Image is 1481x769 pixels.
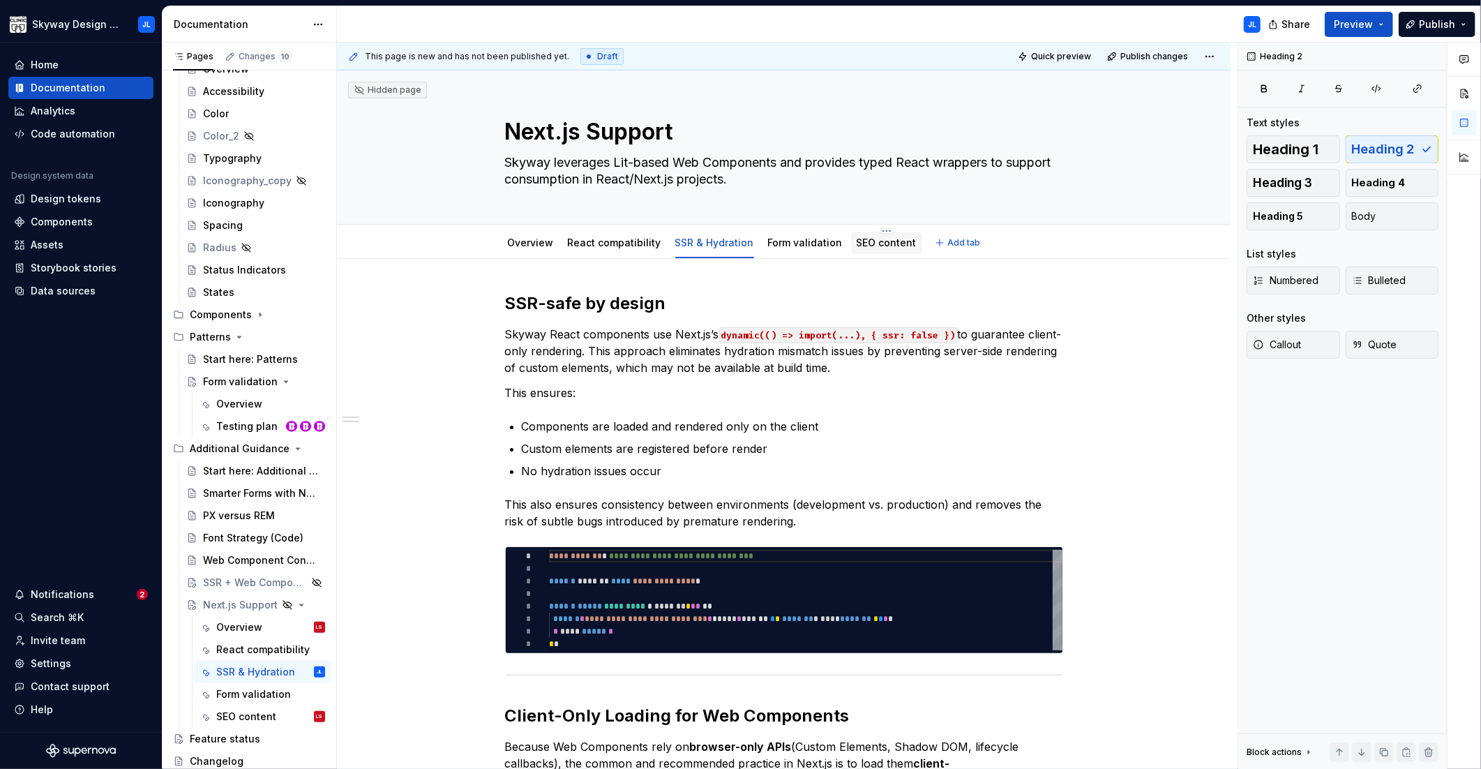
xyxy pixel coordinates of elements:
[1346,331,1439,359] button: Quote
[278,51,292,62] span: 10
[1247,267,1340,294] button: Numbered
[194,616,331,639] a: OverviewLS
[1247,247,1296,261] div: List styles
[1248,19,1256,30] div: JL
[167,326,331,348] div: Patterns
[1281,17,1310,31] span: Share
[1346,202,1439,230] button: Body
[190,330,231,344] div: Patterns
[31,588,94,602] div: Notifications
[314,421,325,432] img: Bobby Davis
[502,227,559,257] div: Overview
[317,710,323,724] div: LS
[190,308,252,322] div: Components
[1261,12,1319,37] button: Share
[8,583,153,606] button: Notifications2
[1247,169,1340,197] button: Heading 3
[286,421,297,432] img: Bobby Davis
[1031,51,1091,62] span: Quick preview
[931,233,987,253] button: Add tab
[31,238,63,252] div: Assets
[203,352,298,366] div: Start here: Patterns
[1120,51,1188,62] span: Publish changes
[31,680,110,694] div: Contact support
[1253,142,1318,156] span: Heading 1
[31,657,71,671] div: Settings
[597,51,618,62] span: Draft
[8,280,153,302] a: Data sources
[181,281,331,304] a: States
[32,17,121,31] div: Skyway Design System
[181,594,331,616] a: Next.js Support
[1346,169,1439,197] button: Heading 4
[203,598,278,612] div: Next.js Support
[1247,135,1340,163] button: Heading 1
[31,634,85,648] div: Invite team
[167,438,331,460] div: Additional Guidance
[1352,274,1406,288] span: Bulleted
[300,421,311,432] img: Bobby Davis
[203,263,286,277] div: Status Indicators
[1253,274,1318,288] span: Numbered
[181,460,331,482] a: Start here: Additional Guidance
[203,218,243,232] div: Spacing
[1253,176,1312,190] span: Heading 3
[505,292,1063,315] h2: SSR-safe by design
[8,100,153,122] a: Analytics
[762,227,848,257] div: Form validation
[31,104,75,118] div: Analytics
[8,675,153,698] button: Contact support
[203,486,318,500] div: Smarter Forms with Native Validation APIs
[190,732,260,746] div: Feature status
[354,84,421,96] div: Hidden page
[8,77,153,99] a: Documentation
[675,237,754,248] a: SSR & Hydration
[203,464,318,478] div: Start here: Additional Guidance
[31,127,115,141] div: Code automation
[46,744,116,758] a: Supernova Logo
[203,84,264,98] div: Accessibility
[203,151,262,165] div: Typography
[1247,331,1340,359] button: Callout
[173,51,213,62] div: Pages
[203,285,234,299] div: States
[203,553,318,567] div: Web Component Console Errors
[8,606,153,629] button: Search ⌘K
[216,687,291,701] div: Form validation
[1334,17,1373,31] span: Preview
[181,103,331,125] a: Color
[181,80,331,103] a: Accessibility
[522,463,1063,479] p: No hydration issues occur
[31,81,105,95] div: Documentation
[174,17,306,31] div: Documentation
[203,107,229,121] div: Color
[1247,116,1300,130] div: Text styles
[181,482,331,505] a: Smarter Forms with Native Validation APIs
[142,19,151,30] div: JL
[1253,338,1301,352] span: Callout
[8,257,153,279] a: Storybook stories
[203,241,236,255] div: Radius
[1346,267,1439,294] button: Bulleted
[203,129,239,143] div: Color_2
[562,227,667,257] div: React compatibility
[203,531,303,545] div: Font Strategy (Code)
[203,196,264,210] div: Iconography
[181,572,331,594] a: SSR + Web Components
[31,611,84,625] div: Search ⌘K
[690,740,792,754] strong: browser-only APIs
[239,51,292,62] div: Changes
[317,665,322,679] div: JL
[181,527,331,549] a: Font Strategy (Code)
[1247,202,1340,230] button: Heading 5
[167,304,331,326] div: Components
[181,549,331,572] a: Web Component Console Errors
[194,705,331,728] a: SEO contentLS
[11,170,93,181] div: Design system data
[190,442,290,456] div: Additional Guidance
[181,237,331,259] a: Radius
[1247,747,1302,758] div: Block actions
[670,227,760,257] div: SSR & Hydration
[505,384,1063,401] p: This ensures:
[216,397,262,411] div: Overview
